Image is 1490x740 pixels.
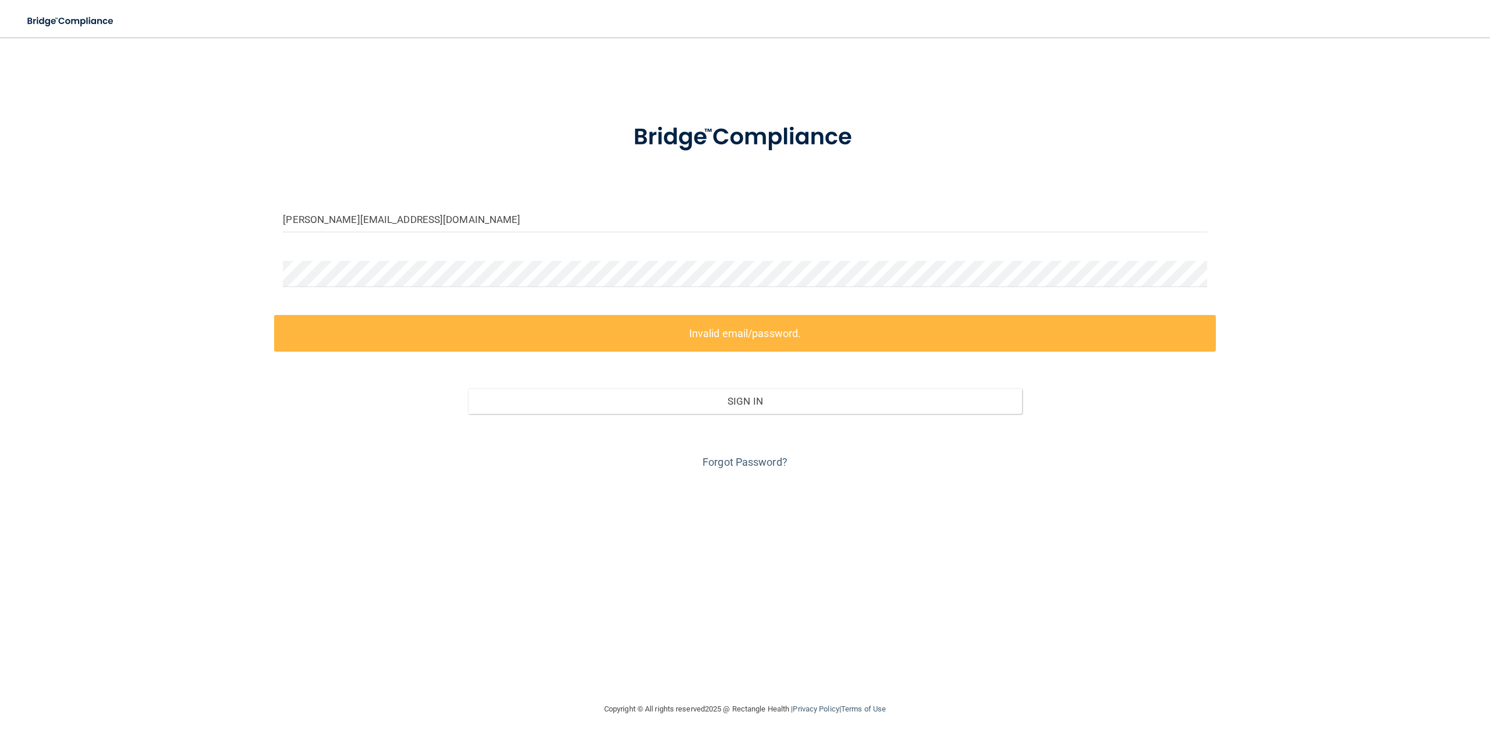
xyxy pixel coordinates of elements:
input: Email [283,206,1207,232]
img: bridge_compliance_login_screen.278c3ca4.svg [609,107,881,168]
button: Sign In [468,388,1022,414]
a: Privacy Policy [793,704,839,713]
div: Copyright © All rights reserved 2025 @ Rectangle Health | | [533,691,957,728]
label: Invalid email/password. [274,315,1215,352]
img: bridge_compliance_login_screen.278c3ca4.svg [17,9,125,33]
a: Terms of Use [841,704,886,713]
a: Forgot Password? [703,456,787,468]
